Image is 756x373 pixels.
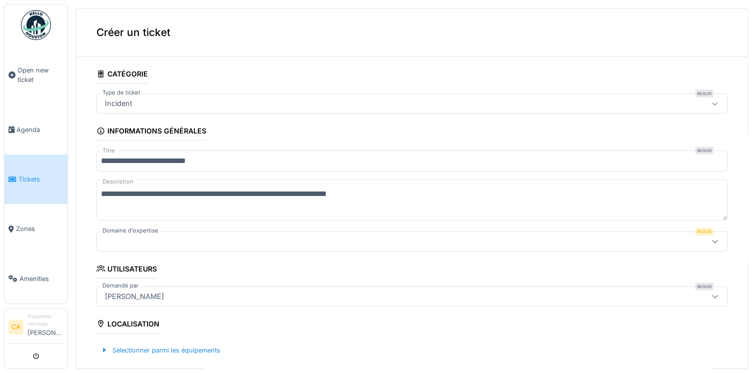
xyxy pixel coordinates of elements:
div: Catégorie [96,66,148,83]
span: Tickets [18,174,63,184]
a: CA Requester manager[PERSON_NAME] [8,312,63,344]
div: [PERSON_NAME] [101,291,168,302]
a: Amenities [4,254,67,303]
img: Badge_color-CXgf-gQk.svg [21,10,51,40]
label: Description [100,175,135,188]
div: Requis [695,282,714,290]
div: Localisation [96,316,159,333]
label: Demandé par [100,281,140,290]
div: Utilisateurs [96,261,157,278]
span: Amenities [19,274,63,283]
a: Tickets [4,154,67,204]
div: Requester manager [27,312,63,328]
a: Zones [4,204,67,253]
label: Titre [100,146,117,155]
div: Requis [695,227,714,235]
a: Agenda [4,105,67,154]
li: [PERSON_NAME] [27,312,63,341]
div: Requis [695,89,714,97]
div: Sélectionner parmi les équipements [96,343,224,357]
label: Type de ticket [100,88,142,97]
span: Open new ticket [17,65,63,84]
span: Zones [16,224,63,233]
a: Open new ticket [4,45,67,105]
span: Agenda [16,125,63,134]
div: Incident [101,98,136,109]
label: Domaine d'expertise [100,226,160,235]
div: Informations générales [96,123,206,140]
div: Créer un ticket [76,8,748,56]
li: CA [8,319,23,334]
div: Requis [695,146,714,154]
